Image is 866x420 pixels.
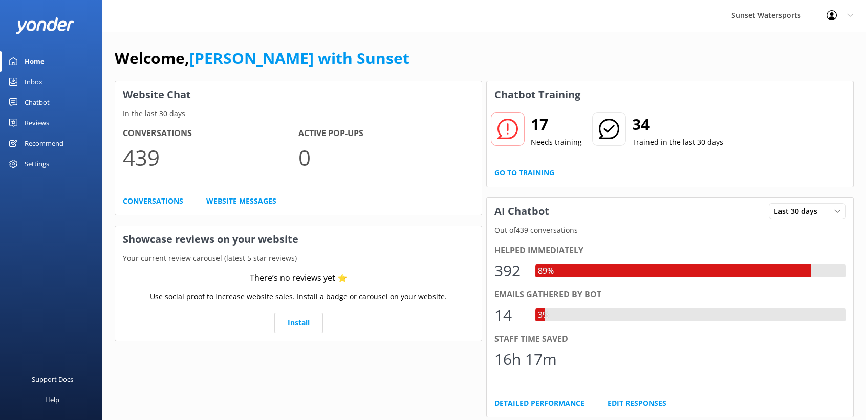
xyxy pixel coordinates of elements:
div: 392 [494,258,525,283]
a: [PERSON_NAME] with Sunset [189,48,409,69]
h3: AI Chatbot [487,198,557,225]
a: Detailed Performance [494,397,584,409]
img: yonder-white-logo.png [15,17,74,34]
div: Help [45,389,59,410]
h4: Conversations [123,127,298,140]
div: 16h 17m [494,347,557,371]
h3: Website Chat [115,81,482,108]
div: Settings [25,153,49,174]
a: Go to Training [494,167,554,179]
a: Website Messages [206,195,276,207]
p: Your current review carousel (latest 5 star reviews) [115,253,482,264]
h2: 17 [531,112,582,137]
h2: 34 [632,112,723,137]
div: Recommend [25,133,63,153]
p: Use social proof to increase website sales. Install a badge or carousel on your website. [150,291,447,302]
div: 3% [535,308,552,322]
div: Chatbot [25,92,50,113]
a: Install [274,313,323,333]
p: Needs training [531,137,582,148]
div: 89% [535,264,556,278]
span: Last 30 days [774,206,824,217]
div: 14 [494,303,525,327]
h4: Active Pop-ups [298,127,474,140]
div: Support Docs [32,369,73,389]
p: Trained in the last 30 days [632,137,723,148]
p: In the last 30 days [115,108,482,119]
p: 439 [123,140,298,174]
div: Inbox [25,72,42,92]
div: Home [25,51,45,72]
a: Edit Responses [608,397,666,409]
div: Staff time saved [494,333,846,346]
div: Emails gathered by bot [494,288,846,301]
div: Helped immediately [494,244,846,257]
p: Out of 439 conversations [487,225,853,236]
h1: Welcome, [115,46,409,71]
a: Conversations [123,195,183,207]
h3: Chatbot Training [487,81,588,108]
div: There’s no reviews yet ⭐ [250,272,348,285]
h3: Showcase reviews on your website [115,226,482,253]
div: Reviews [25,113,49,133]
p: 0 [298,140,474,174]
